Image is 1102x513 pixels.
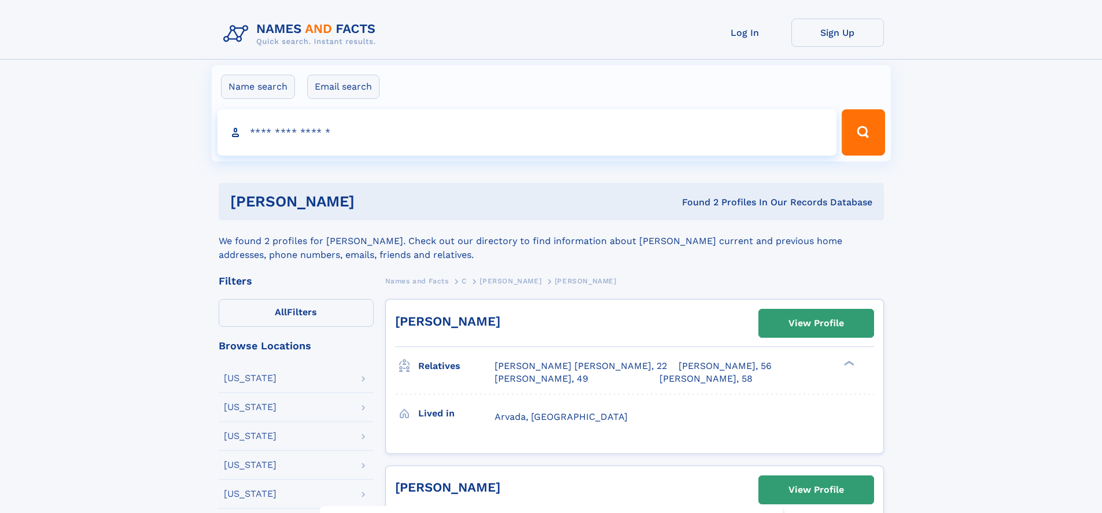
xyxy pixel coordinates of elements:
[699,19,791,47] a: Log In
[480,277,541,285] span: [PERSON_NAME]
[759,309,874,337] a: View Profile
[307,75,379,99] label: Email search
[759,476,874,504] a: View Profile
[395,480,500,494] a: [PERSON_NAME]
[219,19,385,50] img: Logo Names and Facts
[841,360,855,367] div: ❯
[219,220,884,262] div: We found 2 profiles for [PERSON_NAME]. Check out our directory to find information about [PERSON_...
[385,274,449,288] a: Names and Facts
[224,431,277,441] div: [US_STATE]
[555,277,617,285] span: [PERSON_NAME]
[418,404,495,423] h3: Lived in
[788,310,844,337] div: View Profile
[224,460,277,470] div: [US_STATE]
[219,276,374,286] div: Filters
[842,109,884,156] button: Search Button
[418,356,495,376] h3: Relatives
[224,374,277,383] div: [US_STATE]
[218,109,837,156] input: search input
[462,274,467,288] a: C
[659,372,753,385] a: [PERSON_NAME], 58
[224,489,277,499] div: [US_STATE]
[275,307,287,318] span: All
[221,75,295,99] label: Name search
[462,277,467,285] span: C
[679,360,772,372] a: [PERSON_NAME], 56
[791,19,884,47] a: Sign Up
[230,194,518,209] h1: [PERSON_NAME]
[495,411,628,422] span: Arvada, [GEOGRAPHIC_DATA]
[395,314,500,329] a: [PERSON_NAME]
[219,299,374,327] label: Filters
[224,403,277,412] div: [US_STATE]
[788,477,844,503] div: View Profile
[219,341,374,351] div: Browse Locations
[495,372,588,385] a: [PERSON_NAME], 49
[518,196,872,209] div: Found 2 Profiles In Our Records Database
[480,274,541,288] a: [PERSON_NAME]
[495,360,667,372] a: [PERSON_NAME] [PERSON_NAME], 22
